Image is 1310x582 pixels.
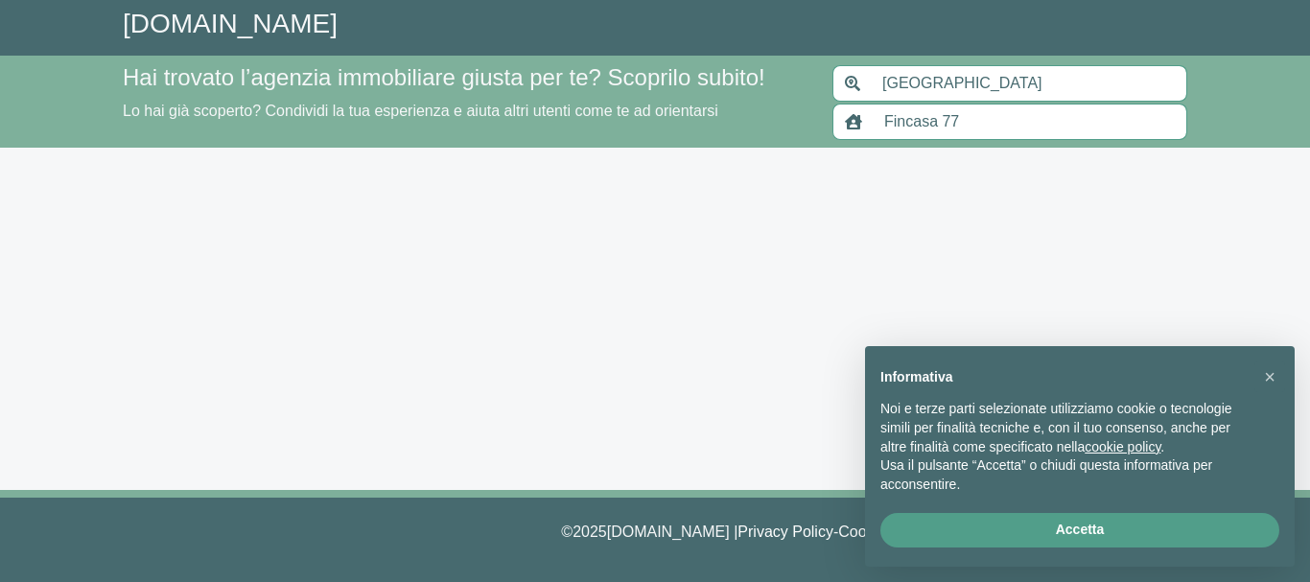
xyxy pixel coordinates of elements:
h2: Informativa [880,369,1249,385]
p: Usa il pulsante “Accetta” o chiudi questa informativa per acconsentire. [880,456,1249,494]
a: Cookie Policy [838,524,931,540]
input: Inserisci nome agenzia immobiliare [873,104,1187,140]
a: [DOMAIN_NAME] [123,9,338,38]
p: Lo hai già scoperto? Condividi la tua esperienza e aiuta altri utenti come te ad orientarsi [123,100,809,123]
input: Inserisci area di ricerca (Comune o Provincia) [871,65,1187,102]
button: Accetta [880,513,1279,547]
a: cookie policy - il link si apre in una nuova scheda [1085,439,1160,454]
button: Chiudi questa informativa [1254,361,1285,392]
p: Noi e terze parti selezionate utilizziamo cookie o tecnologie simili per finalità tecniche e, con... [880,400,1249,456]
a: Privacy Policy [737,524,833,540]
span: × [1264,366,1275,387]
h4: Hai trovato l’agenzia immobiliare giusta per te? Scoprilo subito! [123,64,809,92]
p: © 2025 [DOMAIN_NAME] | - - | [123,521,1187,544]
